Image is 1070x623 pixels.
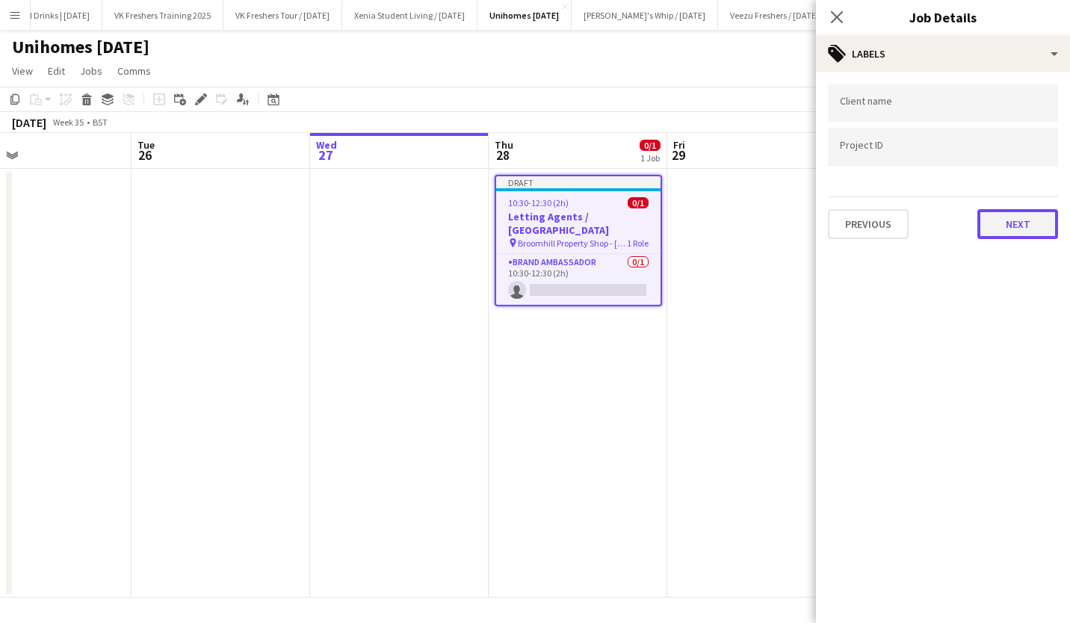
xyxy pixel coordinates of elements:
span: 0/1 [640,140,661,151]
input: Type to search project ID labels... [840,140,1046,154]
app-job-card: Draft10:30-12:30 (2h)0/1Letting Agents / [GEOGRAPHIC_DATA] Broomhill Property Shop - [GEOGRAPHIC_... [495,175,662,306]
div: Labels [816,36,1070,72]
div: Draft [496,176,661,188]
h3: Job Details [816,7,1070,27]
button: Unihomes [DATE] [477,1,572,30]
app-card-role: Brand Ambassador0/110:30-12:30 (2h) [496,254,661,305]
span: View [12,64,33,78]
span: 0/1 [628,197,649,208]
span: 29 [671,146,685,164]
h3: Letting Agents / [GEOGRAPHIC_DATA] [496,210,661,237]
button: [PERSON_NAME]'s Whip / [DATE] [572,1,718,30]
button: Xenia Student Living / [DATE] [342,1,477,30]
span: Week 35 [49,117,87,128]
span: Wed [316,138,337,152]
div: 1 Job [640,152,660,164]
button: Previous [828,209,909,239]
a: Comms [111,61,157,81]
span: 1 Role [627,238,649,249]
span: Fri [673,138,685,152]
span: 10:30-12:30 (2h) [508,197,569,208]
input: Type to search client labels... [840,96,1046,110]
a: Jobs [74,61,108,81]
div: BST [93,117,108,128]
div: [DATE] [12,115,46,130]
button: Next [977,209,1058,239]
a: Edit [42,61,71,81]
span: Comms [117,64,151,78]
h1: Unihomes [DATE] [12,36,149,58]
span: Edit [48,64,65,78]
span: Tue [137,138,155,152]
span: 27 [314,146,337,164]
a: View [6,61,39,81]
span: Jobs [80,64,102,78]
button: VK Freshers Training 2025 [102,1,223,30]
span: 28 [492,146,513,164]
span: 26 [135,146,155,164]
button: Veezu Freshers / [DATE] [718,1,832,30]
span: Thu [495,138,513,152]
button: VK Freshers Tour / [DATE] [223,1,342,30]
span: Broomhill Property Shop - [GEOGRAPHIC_DATA] [518,238,627,249]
